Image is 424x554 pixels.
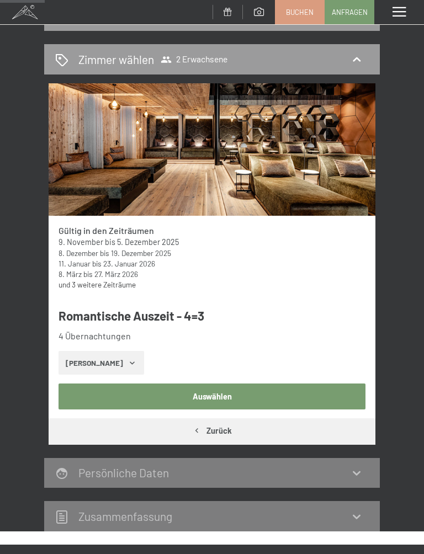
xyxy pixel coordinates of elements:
[59,330,375,342] li: 4 Übernachtungen
[59,269,366,279] div: bis
[325,1,374,24] a: Anfragen
[59,383,366,409] button: Auswählen
[117,237,179,247] time: 05.12.2025
[286,7,314,17] span: Buchen
[59,351,144,375] button: [PERSON_NAME]
[49,83,375,216] img: mss_renderimg.php
[59,237,366,248] div: bis
[161,54,227,65] span: 2 Erwachsene
[94,269,138,279] time: 27.03.2026
[49,418,375,444] button: Zurück
[59,280,136,289] a: und 3 weitere Zeiträume
[59,248,98,258] time: 08.12.2025
[111,248,171,258] time: 19.12.2025
[275,1,324,24] a: Buchen
[59,248,366,258] div: bis
[59,307,375,324] h3: Romantische Auszeit - 4=3
[78,51,154,67] h2: Zimmer wählen
[59,258,366,269] div: bis
[59,269,82,279] time: 08.03.2026
[59,237,103,247] time: 09.11.2025
[78,466,169,480] h2: Persönliche Daten
[78,509,172,523] h2: Zusammen­fassung
[332,7,368,17] span: Anfragen
[59,225,154,236] strong: Gültig in den Zeiträumen
[103,259,155,268] time: 23.01.2026
[59,259,91,268] time: 11.01.2026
